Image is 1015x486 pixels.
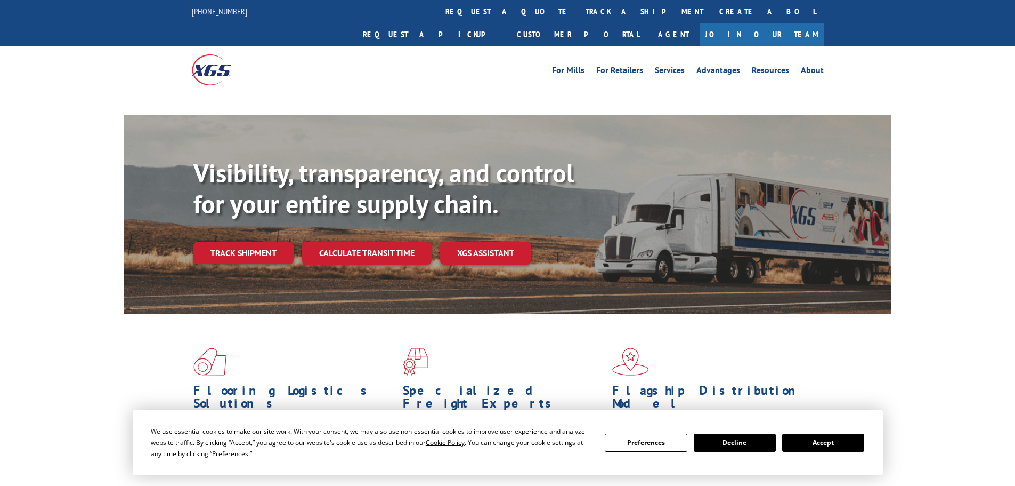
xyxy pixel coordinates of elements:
[426,438,465,447] span: Cookie Policy
[801,66,824,78] a: About
[403,348,428,376] img: xgs-icon-focused-on-flooring-red
[212,449,248,458] span: Preferences
[509,23,647,46] a: Customer Portal
[193,156,574,220] b: Visibility, transparency, and control for your entire supply chain.
[694,434,776,452] button: Decline
[302,242,432,265] a: Calculate transit time
[193,384,395,415] h1: Flooring Logistics Solutions
[596,66,643,78] a: For Retailers
[612,384,814,415] h1: Flagship Distribution Model
[193,242,294,264] a: Track shipment
[151,426,592,459] div: We use essential cookies to make our site work. With your consent, we may also use non-essential ...
[133,410,883,475] div: Cookie Consent Prompt
[655,66,685,78] a: Services
[605,434,687,452] button: Preferences
[782,434,864,452] button: Accept
[696,66,740,78] a: Advantages
[647,23,700,46] a: Agent
[612,348,649,376] img: xgs-icon-flagship-distribution-model-red
[700,23,824,46] a: Join Our Team
[752,66,789,78] a: Resources
[355,23,509,46] a: Request a pickup
[193,348,226,376] img: xgs-icon-total-supply-chain-intelligence-red
[552,66,584,78] a: For Mills
[403,384,604,415] h1: Specialized Freight Experts
[192,6,247,17] a: [PHONE_NUMBER]
[440,242,531,265] a: XGS ASSISTANT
